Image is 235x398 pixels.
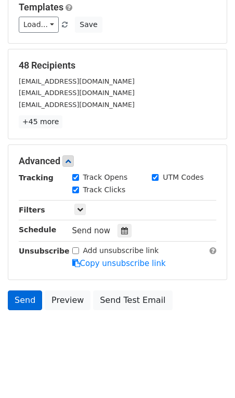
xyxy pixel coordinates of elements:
small: [EMAIL_ADDRESS][DOMAIN_NAME] [19,89,135,97]
h5: Advanced [19,155,216,167]
label: UTM Codes [163,172,203,183]
small: [EMAIL_ADDRESS][DOMAIN_NAME] [19,101,135,109]
a: +45 more [19,115,62,128]
a: Send [8,290,42,310]
span: Send now [72,226,111,235]
strong: Tracking [19,174,54,182]
button: Save [75,17,102,33]
a: Templates [19,2,63,12]
h5: 48 Recipients [19,60,216,71]
label: Add unsubscribe link [83,245,159,256]
a: Send Test Email [93,290,172,310]
label: Track Opens [83,172,128,183]
a: Preview [45,290,90,310]
strong: Filters [19,206,45,214]
small: [EMAIL_ADDRESS][DOMAIN_NAME] [19,77,135,85]
iframe: Chat Widget [183,348,235,398]
a: Load... [19,17,59,33]
strong: Unsubscribe [19,247,70,255]
label: Track Clicks [83,184,126,195]
strong: Schedule [19,225,56,234]
a: Copy unsubscribe link [72,259,166,268]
